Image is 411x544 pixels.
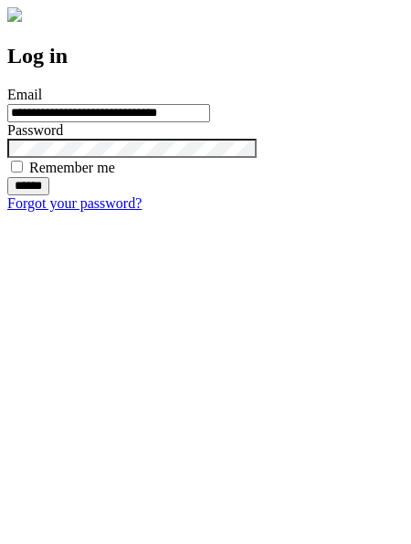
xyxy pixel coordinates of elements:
label: Email [7,87,42,102]
label: Password [7,122,63,138]
a: Forgot your password? [7,195,142,211]
img: logo-4e3dc11c47720685a147b03b5a06dd966a58ff35d612b21f08c02c0306f2b779.png [7,7,22,22]
label: Remember me [29,160,115,175]
h2: Log in [7,44,404,68]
